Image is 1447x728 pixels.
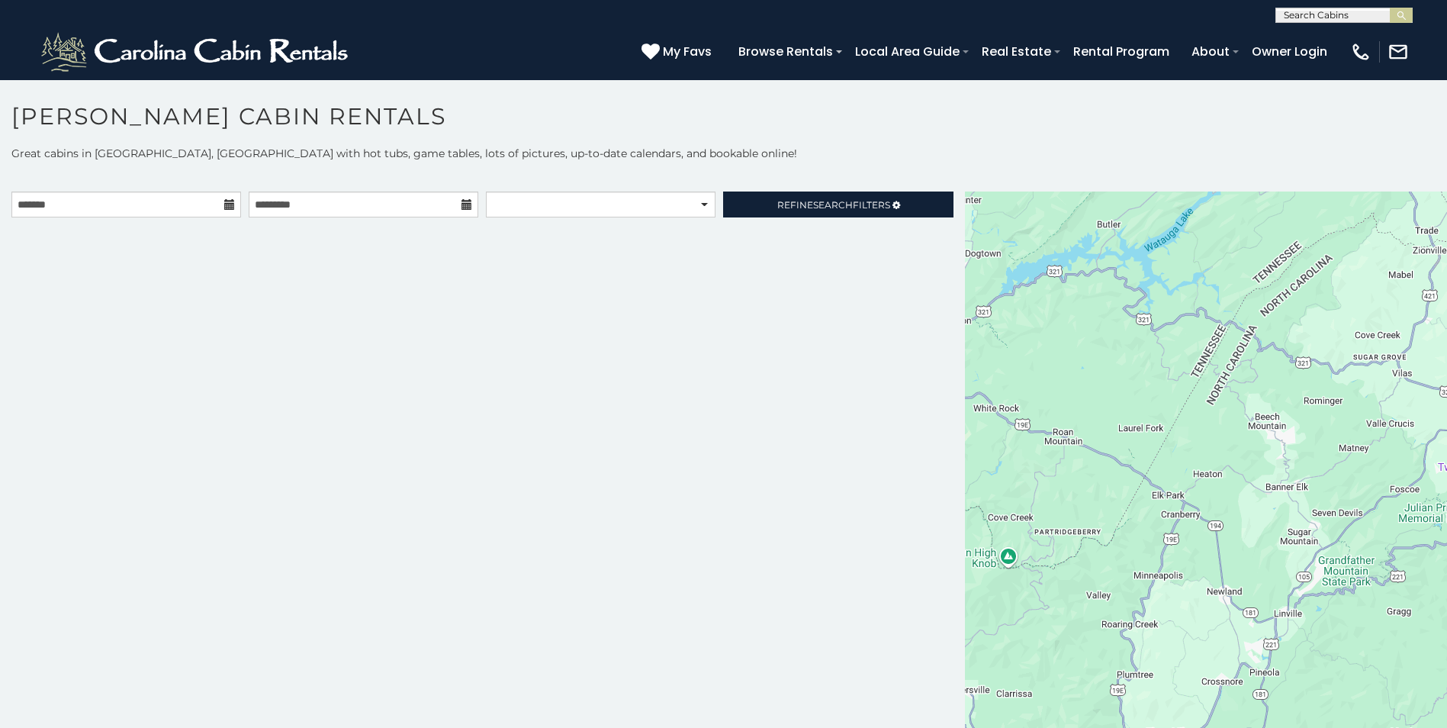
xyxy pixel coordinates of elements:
a: Owner Login [1244,38,1335,65]
a: About [1184,38,1237,65]
span: My Favs [663,42,712,61]
span: Refine Filters [777,199,890,211]
span: Search [813,199,853,211]
a: RefineSearchFilters [723,192,953,217]
a: Real Estate [974,38,1059,65]
img: phone-regular-white.png [1350,41,1371,63]
a: Browse Rentals [731,38,841,65]
a: Local Area Guide [847,38,967,65]
img: mail-regular-white.png [1388,41,1409,63]
img: White-1-2.png [38,29,355,75]
a: Rental Program [1066,38,1177,65]
a: My Favs [642,42,715,62]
